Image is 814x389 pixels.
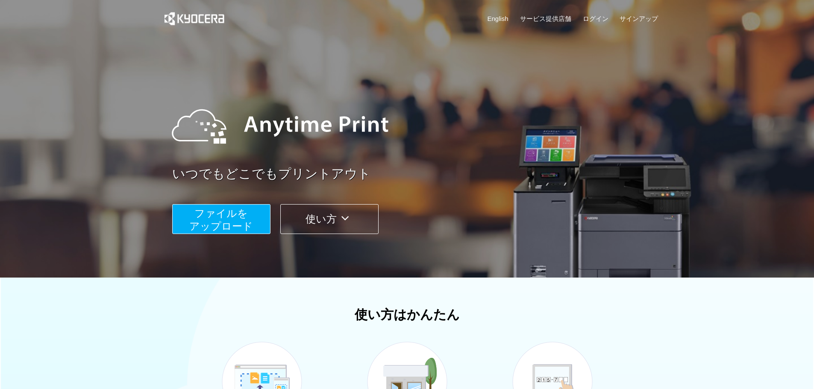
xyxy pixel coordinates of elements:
span: ファイルを ​​アップロード [189,208,253,232]
button: 使い方 [280,204,379,234]
a: ログイン [583,14,608,23]
button: ファイルを​​アップロード [172,204,270,234]
a: English [488,14,508,23]
a: サービス提供店舗 [520,14,571,23]
a: サインアップ [620,14,658,23]
a: いつでもどこでもプリントアウト [172,165,664,183]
